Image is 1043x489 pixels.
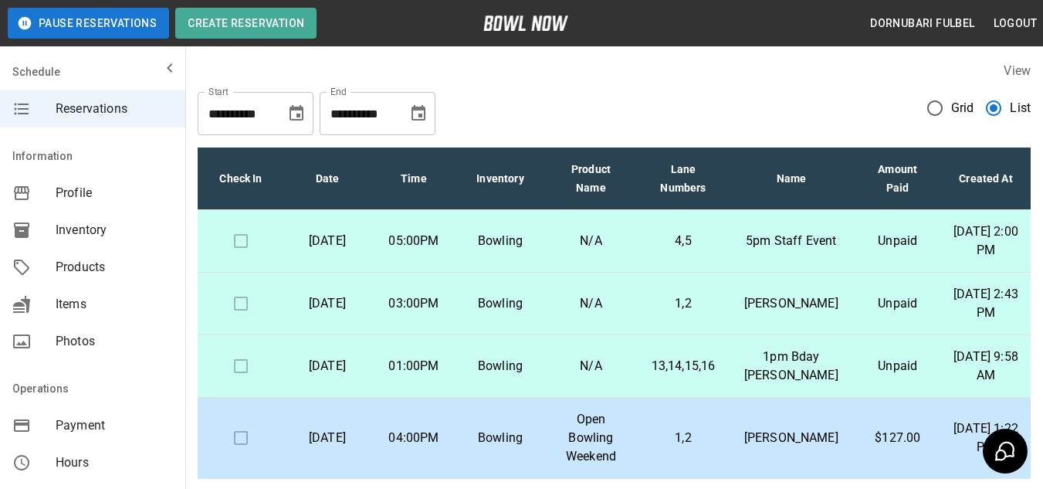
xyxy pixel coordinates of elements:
[8,8,169,39] button: Pause Reservations
[56,258,173,277] span: Products
[740,429,842,447] p: [PERSON_NAME]
[483,15,568,31] img: logo
[403,98,434,129] button: Choose date, selected date is Oct 30, 2025
[56,295,173,314] span: Items
[867,357,929,375] p: Unpaid
[281,98,312,129] button: Choose date, selected date is Sep 30, 2025
[864,9,980,38] button: Dornubari Fulbel
[941,148,1031,210] th: Created At
[56,453,173,472] span: Hours
[651,232,716,250] p: 4,5
[56,332,173,351] span: Photos
[175,8,317,39] button: Create Reservation
[296,232,358,250] p: [DATE]
[469,294,531,313] p: Bowling
[1010,99,1031,117] span: List
[56,100,173,118] span: Reservations
[198,148,284,210] th: Check In
[383,232,445,250] p: 05:00PM
[855,148,941,210] th: Amount Paid
[556,294,626,313] p: N/A
[953,419,1018,457] p: [DATE] 1:22 PM
[987,9,1043,38] button: Logout
[296,357,358,375] p: [DATE]
[556,232,626,250] p: N/A
[740,232,842,250] p: 5pm Staff Event
[383,294,445,313] p: 03:00PM
[56,416,173,435] span: Payment
[740,294,842,313] p: [PERSON_NAME]
[469,429,531,447] p: Bowling
[740,348,842,385] p: 1pm Bday [PERSON_NAME]
[56,184,173,202] span: Profile
[383,429,445,447] p: 04:00PM
[296,429,358,447] p: [DATE]
[953,285,1018,322] p: [DATE] 2:43 PM
[556,410,626,466] p: Open Bowling Weekend
[469,232,531,250] p: Bowling
[544,148,638,210] th: Product Name
[1004,63,1031,78] label: View
[457,148,544,210] th: Inventory
[867,232,929,250] p: Unpaid
[556,357,626,375] p: N/A
[284,148,371,210] th: Date
[651,294,716,313] p: 1,2
[56,221,173,239] span: Inventory
[953,348,1018,385] p: [DATE] 9:58 AM
[383,357,445,375] p: 01:00PM
[951,99,974,117] span: Grid
[867,429,929,447] p: $127.00
[953,222,1018,260] p: [DATE] 2:00 PM
[371,148,457,210] th: Time
[728,148,854,210] th: Name
[638,148,728,210] th: Lane Numbers
[469,357,531,375] p: Bowling
[651,357,716,375] p: 13,14,15,16
[296,294,358,313] p: [DATE]
[651,429,716,447] p: 1,2
[867,294,929,313] p: Unpaid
